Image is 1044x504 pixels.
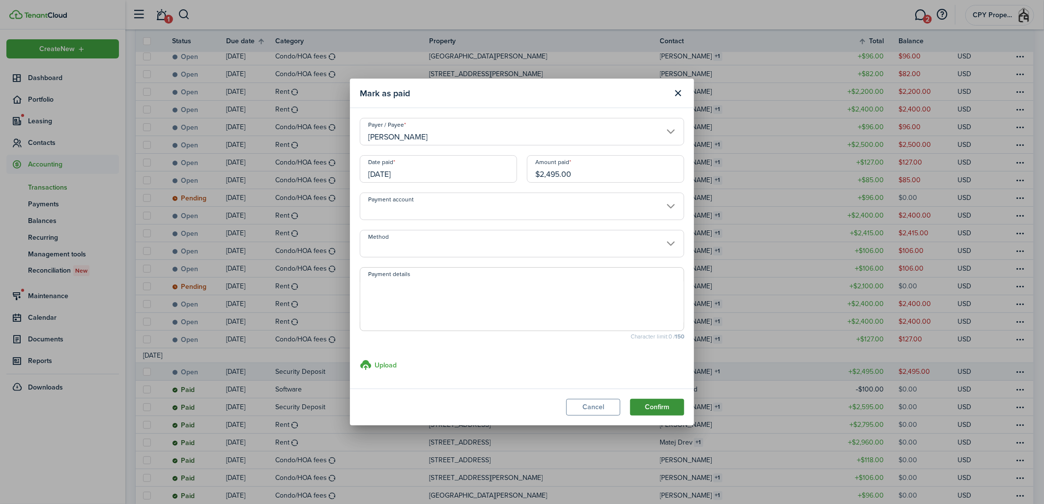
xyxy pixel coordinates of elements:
button: Confirm [630,399,684,416]
button: Cancel [566,399,620,416]
button: Close modal [670,85,687,102]
input: mm/dd/yyyy [360,155,517,183]
input: 0.00 [527,155,684,183]
input: Select a payer / payee [360,118,684,145]
h3: Upload [375,360,397,370]
small: Character limit: 0 / [360,334,684,339]
b: 150 [675,332,684,341]
modal-title: Mark as paid [360,84,667,103]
